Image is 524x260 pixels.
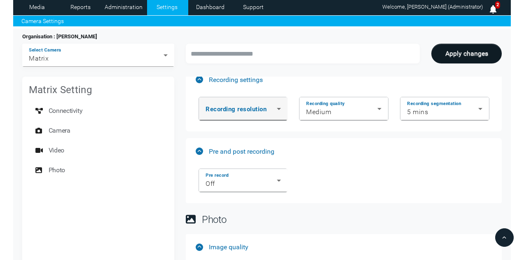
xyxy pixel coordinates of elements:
a: Support [234,1,274,13]
span: Connectivity [49,103,82,119]
span: Medium [306,108,331,116]
span: Camera [49,122,70,139]
button: Apply changes [431,44,502,63]
a: Reports [61,1,101,13]
a: Administration [104,1,144,13]
label: Organisation : [PERSON_NAME] [22,33,97,41]
a: Camera Settings [21,17,64,26]
div: Recording settings [186,93,502,131]
a: Dashboard [190,1,230,13]
img: bell25.png [488,5,498,14]
mat-expansion-panel-header: Pre and post recording [186,138,502,164]
mat-card-title: Matrix Setting [29,83,92,96]
mat-label: Pre record [206,173,229,178]
mat-panel-title: Pre and post recording [196,148,485,155]
span: Photo [202,214,226,225]
span: Matrix [29,54,49,62]
mat-label: Recording resolution [206,105,267,113]
div: Pre and post recording [186,164,502,203]
span: 2 [495,1,500,9]
mat-label: Recording quality [306,101,345,107]
span: Video [49,142,64,159]
mat-panel-title: Image quality [196,243,485,251]
mat-expansion-panel-header: Recording settings [186,66,502,93]
span: Off [206,180,215,187]
mat-label: Select Camera [29,47,61,53]
mat-label: Recording segmentation [407,101,461,107]
mat-panel-title: Recording settings [196,76,485,84]
a: Settings [147,1,187,13]
span: Welcome, [PERSON_NAME] (Administrator) [382,4,483,10]
a: Media [17,1,57,13]
span: Photo [49,162,65,178]
span: 5 mins [407,108,428,116]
